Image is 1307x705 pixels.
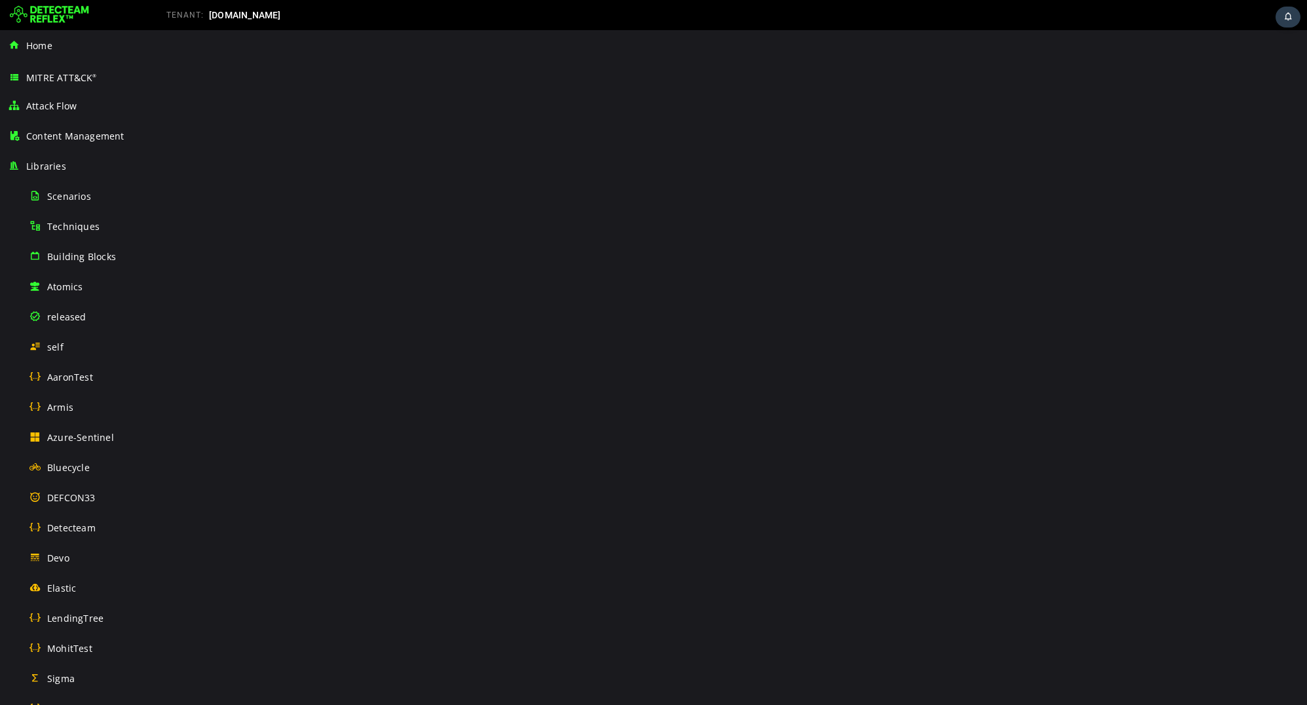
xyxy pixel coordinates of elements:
span: Elastic [47,582,76,594]
span: Techniques [47,220,100,233]
span: TENANT: [166,10,204,20]
span: LendingTree [47,612,104,624]
span: Attack Flow [26,100,77,112]
span: self [47,341,64,353]
span: Atomics [47,280,83,293]
span: [DOMAIN_NAME] [209,10,281,20]
span: released [47,311,86,323]
span: DEFCON33 [47,491,96,504]
span: Azure-Sentinel [47,431,114,444]
span: Sigma [47,672,75,685]
span: Scenarios [47,190,91,202]
span: Devo [47,552,69,564]
span: MohitTest [47,642,92,655]
div: Task Notifications [1276,7,1300,28]
span: Libraries [26,160,66,172]
span: MITRE ATT&CK [26,71,97,84]
span: Bluecycle [47,461,90,474]
img: Detecteam logo [10,5,89,26]
span: Content Management [26,130,124,142]
sup: ® [92,73,96,79]
span: AaronTest [47,371,93,383]
span: Detecteam [47,522,96,534]
span: Armis [47,401,73,413]
span: Home [26,39,52,52]
span: Building Blocks [47,250,116,263]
